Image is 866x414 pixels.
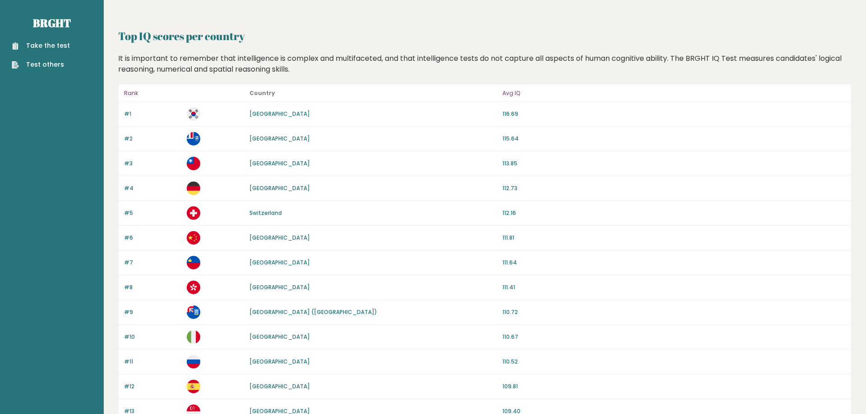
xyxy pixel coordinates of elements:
a: [GEOGRAPHIC_DATA] [249,184,310,192]
p: 111.41 [502,283,846,291]
a: [GEOGRAPHIC_DATA] [249,333,310,341]
img: hk.svg [187,281,200,294]
a: [GEOGRAPHIC_DATA] [249,159,310,167]
img: tw.svg [187,157,200,170]
img: cn.svg [187,231,200,245]
img: tf.svg [187,132,200,146]
p: #10 [124,333,181,341]
p: 110.72 [502,308,846,316]
img: es.svg [187,380,200,393]
img: de.svg [187,182,200,195]
p: #1 [124,110,181,118]
img: ch.svg [187,206,200,220]
p: 112.73 [502,184,846,192]
p: 112.16 [502,209,846,217]
a: [GEOGRAPHIC_DATA] [249,283,310,291]
p: #2 [124,135,181,143]
img: ru.svg [187,355,200,369]
p: #11 [124,358,181,366]
p: #7 [124,259,181,267]
p: 109.81 [502,382,846,391]
img: fk.svg [187,305,200,319]
p: 115.64 [502,135,846,143]
img: it.svg [187,330,200,344]
p: 110.52 [502,358,846,366]
img: kr.svg [187,107,200,121]
p: Avg IQ [502,88,846,99]
a: [GEOGRAPHIC_DATA] [249,135,310,142]
p: Rank [124,88,181,99]
div: It is important to remember that intelligence is complex and multifaceted, and that intelligence ... [115,53,855,75]
img: li.svg [187,256,200,269]
p: #9 [124,308,181,316]
p: 113.85 [502,159,846,168]
a: Switzerland [249,209,282,217]
a: [GEOGRAPHIC_DATA] [249,382,310,390]
a: Test others [12,60,70,69]
a: Take the test [12,41,70,50]
p: 111.81 [502,234,846,242]
a: [GEOGRAPHIC_DATA] [249,259,310,266]
p: #4 [124,184,181,192]
p: #8 [124,283,181,291]
p: 111.64 [502,259,846,267]
p: 116.69 [502,110,846,118]
p: #3 [124,159,181,168]
h2: Top IQ scores per country [118,28,852,44]
a: Brght [33,16,71,30]
a: [GEOGRAPHIC_DATA] [249,358,310,365]
p: #12 [124,382,181,391]
p: #6 [124,234,181,242]
p: #5 [124,209,181,217]
a: [GEOGRAPHIC_DATA] ([GEOGRAPHIC_DATA]) [249,308,377,316]
a: [GEOGRAPHIC_DATA] [249,110,310,118]
p: 110.67 [502,333,846,341]
b: Country [249,89,275,97]
a: [GEOGRAPHIC_DATA] [249,234,310,241]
